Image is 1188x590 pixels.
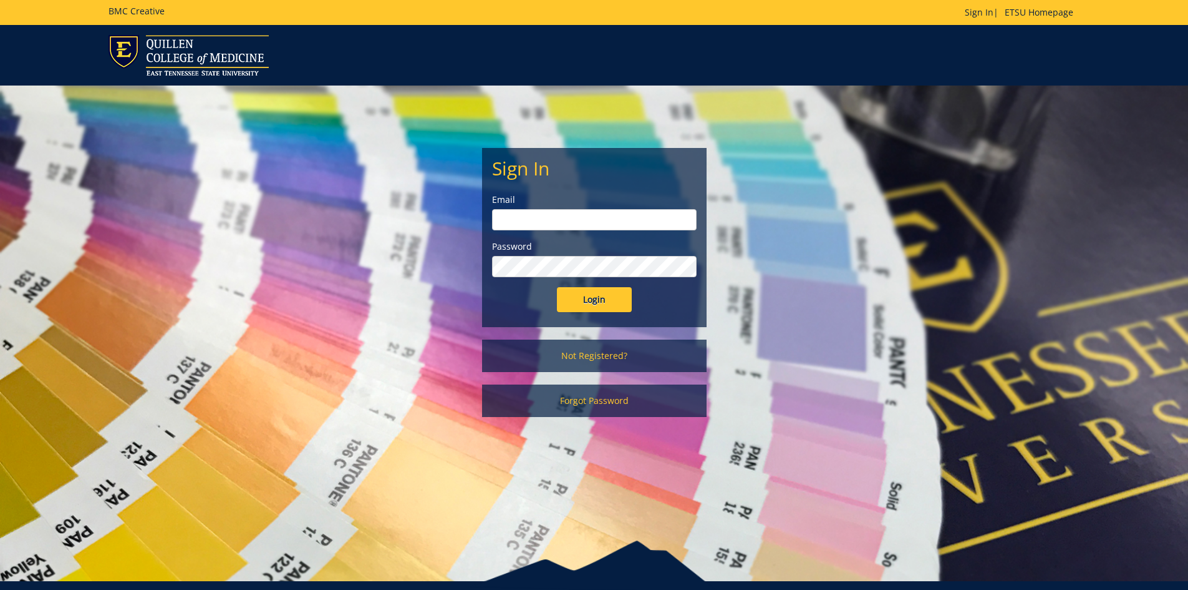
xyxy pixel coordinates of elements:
label: Email [492,194,697,206]
a: Forgot Password [482,385,707,417]
img: ETSU logo [109,35,269,76]
p: | [965,6,1079,19]
h2: Sign In [492,158,697,179]
label: Password [492,240,697,253]
input: Login [557,287,632,312]
a: ETSU Homepage [998,6,1079,18]
h5: BMC Creative [109,6,165,16]
a: Sign In [965,6,993,18]
a: Not Registered? [482,340,707,372]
